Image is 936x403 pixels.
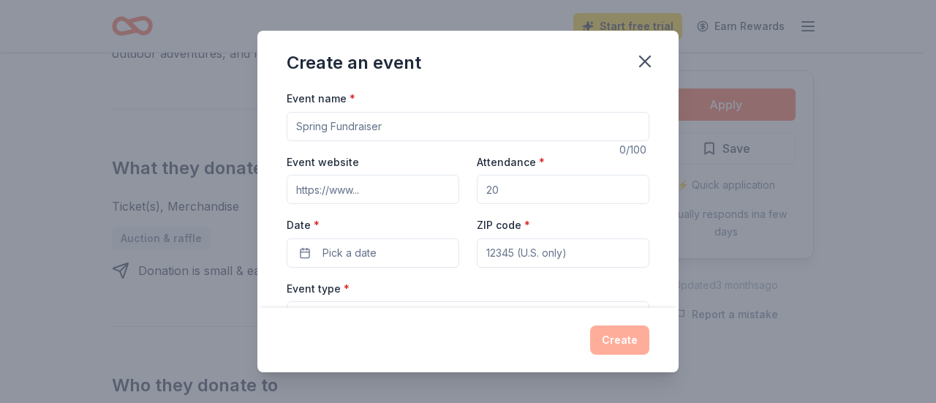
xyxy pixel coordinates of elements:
input: Spring Fundraiser [287,112,649,141]
label: Date [287,218,459,233]
label: Event website [287,155,359,170]
input: 12345 (U.S. only) [477,238,649,268]
button: Select [287,301,649,332]
div: Create an event [287,51,421,75]
input: 20 [477,175,649,204]
div: 0 /100 [619,141,649,159]
label: Event name [287,91,355,106]
button: Pick a date [287,238,459,268]
label: Event type [287,282,350,296]
label: Attendance [477,155,545,170]
span: Pick a date [322,244,377,262]
label: ZIP code [477,218,530,233]
input: https://www... [287,175,459,204]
